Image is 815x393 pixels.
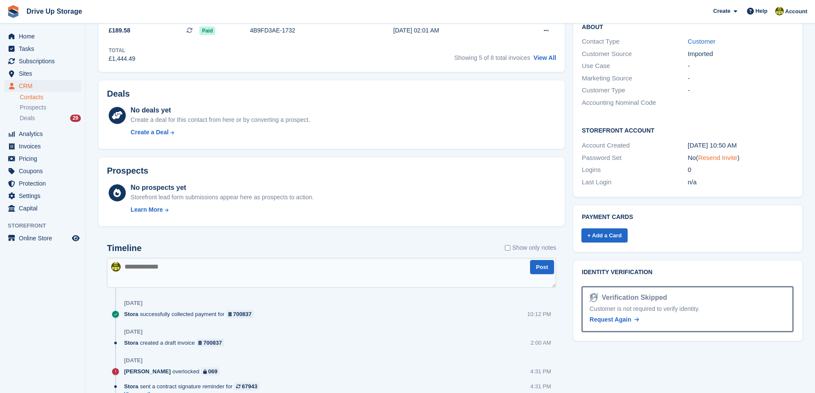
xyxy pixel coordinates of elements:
a: menu [4,190,81,202]
div: Customer Type [582,86,688,95]
div: 4B9FD3AE-1732 [250,26,365,35]
div: - [688,86,794,95]
span: Account [785,7,807,16]
div: Total [109,47,135,54]
span: ( ) [696,154,740,161]
div: overlocked [124,367,224,375]
div: 29 [70,115,81,122]
div: - [688,61,794,71]
div: n/a [688,177,794,187]
span: Showing 5 of 8 total invoices [454,54,530,61]
span: [PERSON_NAME] [124,367,171,375]
div: Storefront lead form submissions appear here as prospects to action. [130,193,314,202]
span: Pricing [19,153,70,165]
span: Online Store [19,232,70,244]
div: Create a Deal [130,128,169,137]
span: Coupons [19,165,70,177]
div: [DATE] [124,328,142,335]
a: Request Again [590,315,639,324]
div: - [688,74,794,83]
span: Create [713,7,730,15]
a: Deals 29 [20,114,81,123]
h2: Payment cards [582,214,794,221]
img: Identity Verification Ready [590,293,598,302]
div: successfully collected payment for [124,310,258,318]
div: No [688,153,794,163]
div: [DATE] [124,357,142,364]
div: 0 [688,165,794,175]
h2: Timeline [107,243,142,253]
div: Create a deal for this contact from here or by converting a prospect. [130,115,310,124]
a: View All [533,54,556,61]
a: 700837 [196,339,224,347]
div: Imported [688,49,794,59]
a: Contacts [20,93,81,101]
span: Paid [199,27,215,35]
a: Preview store [71,233,81,243]
a: menu [4,202,81,214]
a: menu [4,128,81,140]
h2: Deals [107,89,130,99]
span: Stora [124,382,138,390]
a: menu [4,80,81,92]
div: Learn More [130,205,163,214]
div: No prospects yet [130,183,314,193]
span: Protection [19,177,70,189]
a: menu [4,177,81,189]
a: + Add a Card [581,228,628,242]
h2: Prospects [107,166,148,176]
label: Show only notes [505,243,556,252]
a: menu [4,43,81,55]
a: Prospects [20,103,81,112]
span: Storefront [8,222,85,230]
h2: About [582,22,794,31]
div: Accounting Nominal Code [582,98,688,108]
div: Verification Skipped [598,293,667,303]
a: Learn More [130,205,314,214]
div: Marketing Source [582,74,688,83]
a: Drive Up Storage [23,4,86,18]
a: Create a Deal [130,128,310,137]
a: menu [4,55,81,67]
div: £1,444.49 [109,54,135,63]
div: 700837 [233,310,252,318]
div: 700837 [203,339,222,347]
button: Post [530,260,554,274]
a: menu [4,232,81,244]
div: [DATE] 10:50 AM [688,141,794,151]
div: [DATE] 02:01 AM [393,26,510,35]
div: No deals yet [130,105,310,115]
h2: Identity verification [582,269,794,276]
h2: Storefront Account [582,126,794,134]
div: 069 [208,367,218,375]
span: Capital [19,202,70,214]
div: Use Case [582,61,688,71]
span: Deals [20,114,35,122]
div: 4:31 PM [530,382,551,390]
div: Last Login [582,177,688,187]
span: Request Again [590,316,631,323]
div: [DATE] [124,300,142,307]
a: menu [4,140,81,152]
span: Settings [19,190,70,202]
span: Subscriptions [19,55,70,67]
div: created a draft invoice [124,339,228,347]
span: Help [756,7,768,15]
a: menu [4,165,81,177]
span: Home [19,30,70,42]
a: Resend Invite [698,154,738,161]
img: stora-icon-8386f47178a22dfd0bd8f6a31ec36ba5ce8667c1dd55bd0f319d3a0aa187defe.svg [7,5,20,18]
div: sent a contract signature reminder for [124,382,264,390]
span: Invoices [19,140,70,152]
a: 67943 [234,382,259,390]
a: menu [4,153,81,165]
div: Account Created [582,141,688,151]
span: Stora [124,310,138,318]
div: Contact Type [582,37,688,47]
span: Analytics [19,128,70,140]
a: 700837 [226,310,254,318]
div: 67943 [242,382,257,390]
img: Lindsay Dawes [775,7,784,15]
span: CRM [19,80,70,92]
div: 4:31 PM [530,367,551,375]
